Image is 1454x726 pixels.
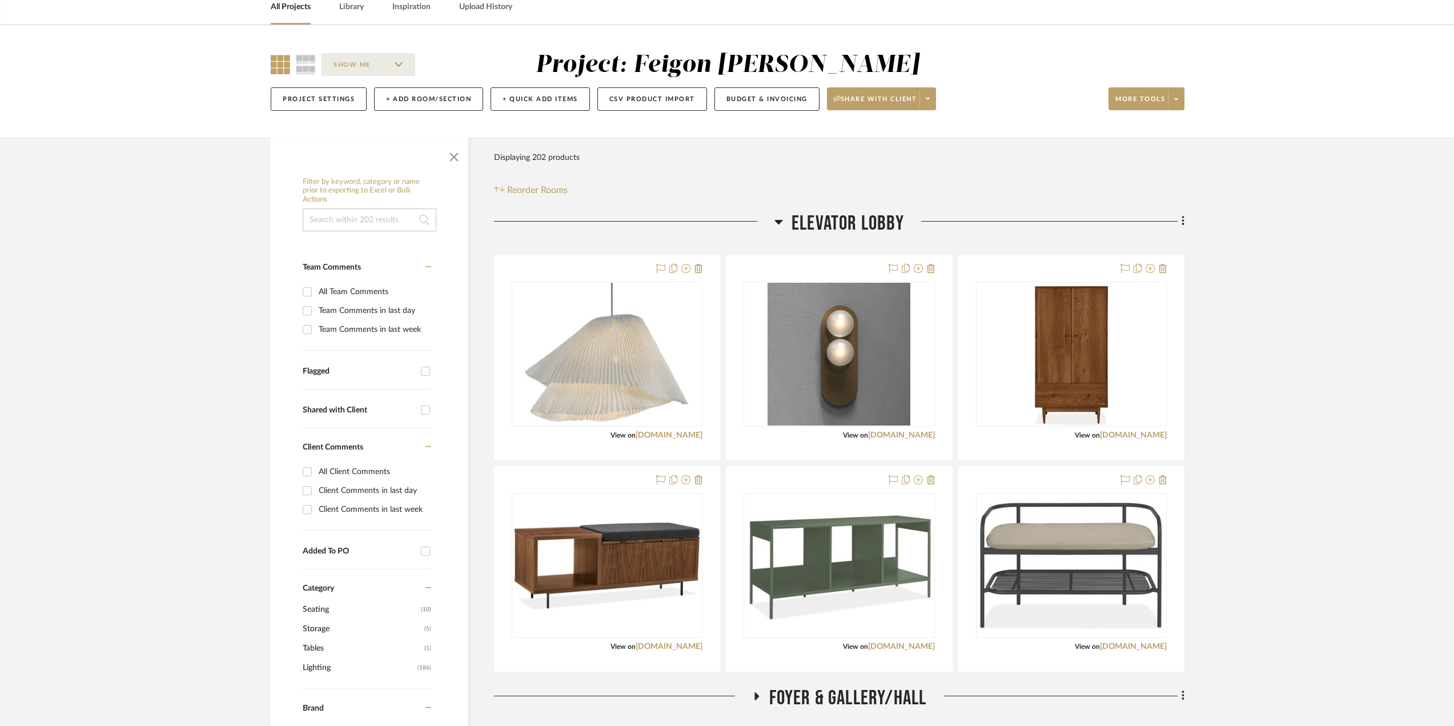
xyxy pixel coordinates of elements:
div: Added To PO [303,547,415,556]
a: [DOMAIN_NAME] [636,431,702,439]
span: (5) [424,620,431,638]
div: Team Comments in last week [319,320,428,339]
div: Client Comments in last day [319,482,428,500]
div: Project: Feigon [PERSON_NAME] [536,53,919,77]
div: All Client Comments [319,463,428,481]
span: More tools [1115,95,1165,112]
span: FOYER & GALLERY/HALL [769,686,927,711]
span: View on [843,643,868,650]
button: Reorder Rooms [494,183,568,197]
div: All Team Comments [319,283,428,301]
div: Flagged [303,367,415,376]
span: (10) [421,600,431,619]
div: 0 [512,282,702,426]
span: Storage [303,619,421,639]
span: Brand [303,704,324,712]
button: CSV Product Import [597,87,707,111]
a: [DOMAIN_NAME] [868,643,935,651]
button: Close [443,143,465,166]
span: Tables [303,639,421,658]
span: View on [1075,643,1100,650]
span: Client Comments [303,443,363,451]
span: Team Comments [303,263,361,271]
img: Blueprint Lighting Eccolo 5.25"W X 5"D X 14.25"H [768,283,910,426]
span: (186) [417,659,431,677]
span: Seating [303,600,418,619]
button: Project Settings [271,87,367,111]
span: (1) [424,639,431,657]
img: ROOM & BOARD SLIM CUBBY BENCH 39"W X 14"D X 18"H [745,510,933,620]
span: Share with client [834,95,917,112]
span: Lighting [303,658,415,677]
span: View on [843,432,868,439]
span: ELEVATOR LOBBY [792,211,904,236]
span: View on [1075,432,1100,439]
button: Budget & Invoicing [714,87,820,111]
button: + Add Room/Section [374,87,483,111]
div: 0 [977,282,1166,426]
h6: Filter by keyword, category or name prior to exporting to Excel or Bulk Actions [303,178,436,204]
button: More tools [1108,87,1184,110]
img: A-EMOTIONAL LIGHT TEMPO VIVACE PENDANT 16.9"W X 15.3"D X 10.6"H [525,283,690,426]
img: ROOM & BOARD FLEMING BENCH 48"W X 16"D X 19"H [513,521,701,610]
button: + Quick Add Items [491,87,590,111]
img: ROOM & BOARD GROVE ARMOIRE 36"W X 22"D X 68"H [1030,283,1112,426]
span: Reorder Rooms [507,183,568,197]
div: Team Comments in last day [319,302,428,320]
span: View on [610,432,636,439]
input: Search within 202 results [303,208,436,231]
a: [DOMAIN_NAME] [1100,431,1167,439]
a: [DOMAIN_NAME] [868,431,935,439]
a: [DOMAIN_NAME] [1100,643,1167,651]
div: 0 [744,282,934,426]
span: Category [303,584,334,593]
button: Share with client [827,87,937,110]
img: ROOM & BOARD EBERS 36" BENCH 36"W X 16"D X 23"H [977,502,1166,629]
div: Displaying 202 products [494,146,580,169]
a: [DOMAIN_NAME] [636,643,702,651]
span: View on [610,643,636,650]
div: Client Comments in last week [319,500,428,519]
div: Shared with Client [303,406,415,415]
